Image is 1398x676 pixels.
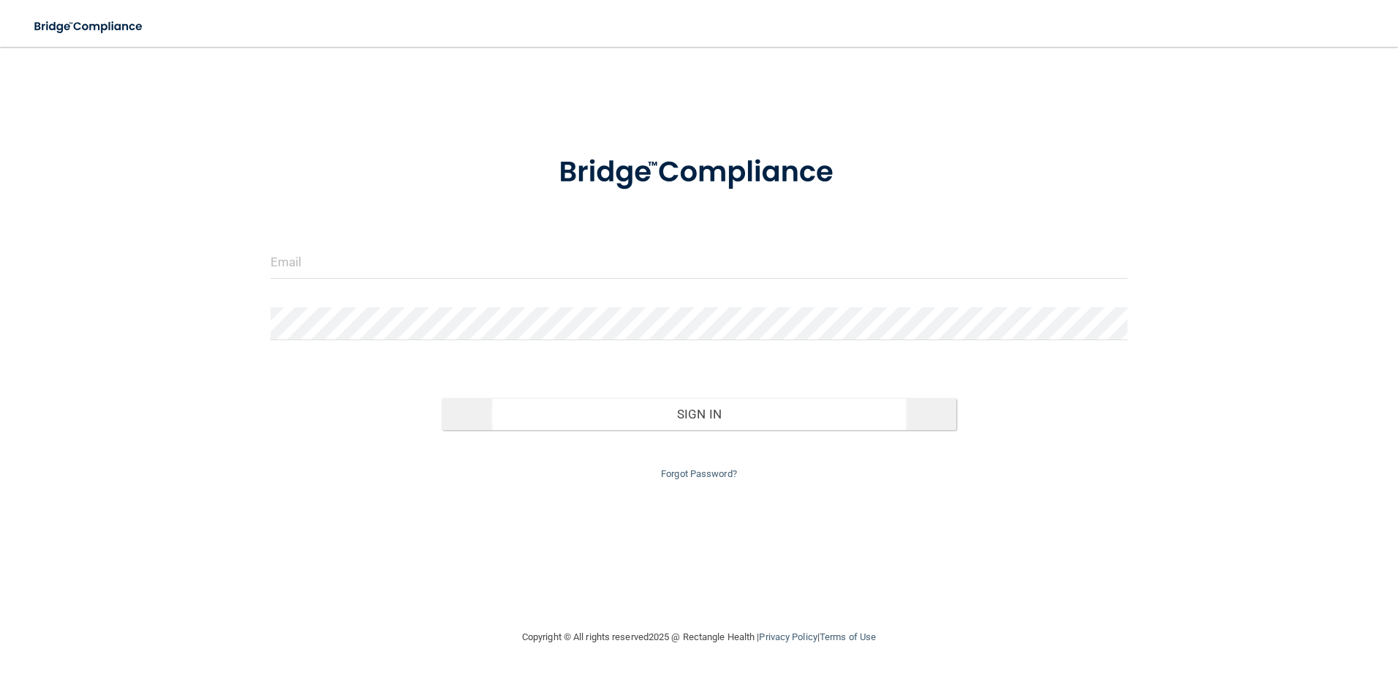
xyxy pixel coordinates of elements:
[442,398,956,430] button: Sign In
[271,246,1128,279] input: Email
[661,468,737,479] a: Forgot Password?
[759,631,817,642] a: Privacy Policy
[820,631,876,642] a: Terms of Use
[22,12,156,42] img: bridge_compliance_login_screen.278c3ca4.svg
[529,135,869,211] img: bridge_compliance_login_screen.278c3ca4.svg
[432,614,966,661] div: Copyright © All rights reserved 2025 @ Rectangle Health | |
